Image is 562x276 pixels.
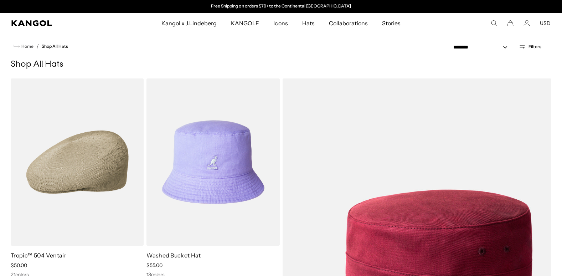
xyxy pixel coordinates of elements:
a: Account [524,20,530,26]
img: Washed Bucket Hat [146,78,279,246]
summary: Search here [491,20,497,26]
span: $50.00 [11,262,27,269]
span: Kangol x J.Lindeberg [161,13,217,34]
button: USD [540,20,551,26]
span: KANGOLF [231,13,259,34]
div: Announcement [208,4,355,9]
a: Stories [375,13,408,34]
span: $55.00 [146,262,163,269]
a: Tropic™ 504 Ventair [11,252,66,259]
span: Stories [382,13,401,34]
a: Washed Bucket Hat [146,252,201,259]
img: Tropic™ 504 Ventair [11,78,144,246]
span: Hats [302,13,315,34]
a: Hats [295,13,322,34]
a: KANGOLF [224,13,266,34]
button: Cart [507,20,514,26]
div: 1 of 2 [208,4,355,9]
a: Kangol x J.Lindeberg [154,13,224,34]
li: / [33,42,39,51]
span: Home [20,44,33,49]
h1: Shop All Hats [11,59,551,70]
a: Free Shipping on orders $79+ to the Continental [GEOGRAPHIC_DATA] [211,3,351,9]
a: Shop All Hats [42,44,68,49]
a: Kangol [11,20,107,26]
span: Icons [273,13,288,34]
span: Filters [529,44,541,49]
a: Collaborations [322,13,375,34]
a: Icons [266,13,295,34]
select: Sort by: Featured [450,44,515,51]
button: Open filters [515,44,546,50]
slideshow-component: Announcement bar [208,4,355,9]
span: Collaborations [329,13,368,34]
a: Home [14,43,33,50]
